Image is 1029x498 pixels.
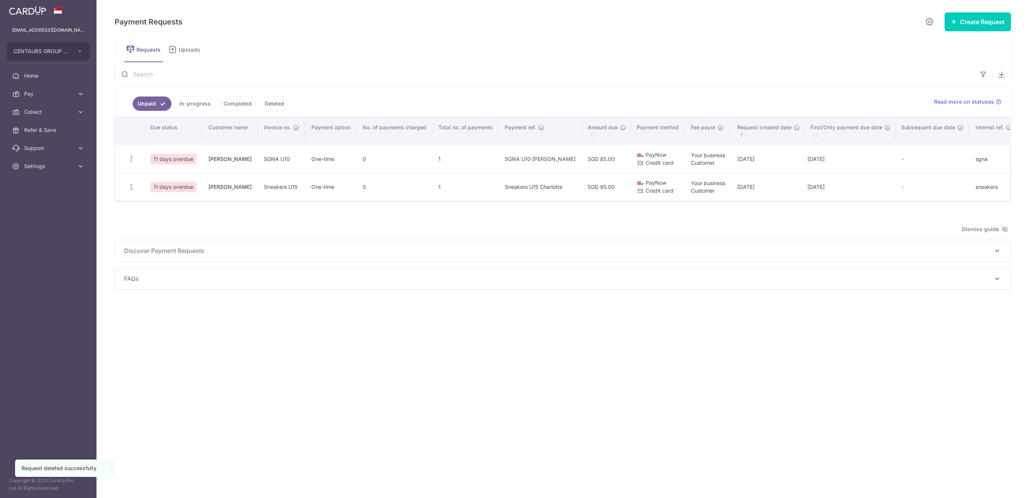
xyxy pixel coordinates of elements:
td: Sneakers U15 [258,173,305,201]
input: Search [115,62,974,86]
th: Due status [144,118,202,145]
p: FAQs [124,274,1001,283]
span: PayNow [646,179,666,186]
img: CardUp [9,6,46,15]
td: [PERSON_NAME] [202,145,258,173]
button: Create Request [945,12,1011,31]
span: Subsequent due date [901,124,955,131]
div: Request deleted successfully [21,464,105,472]
a: Deleted [260,97,289,111]
span: Credit card [646,187,674,194]
p: [EMAIL_ADDRESS][DOMAIN_NAME] [12,26,84,34]
td: One-time [305,173,357,201]
span: Refer & Save [24,126,74,134]
td: [DATE] [731,145,804,173]
span: Customer [691,187,715,194]
td: SGNA U10 [258,145,305,173]
span: Settings [24,162,74,170]
span: Total no. of payments [438,124,493,131]
span: Discover Payment Requests [124,246,992,255]
a: Read more on statuses [934,98,1001,106]
button: CENTAURS GROUP PRIVATE LIMITED [7,42,90,60]
td: 1 [432,145,499,173]
span: Dismiss guide [962,225,1008,234]
span: Uploads [179,46,205,54]
th: Customer name [202,118,258,145]
th: No. of payments charged [357,118,432,145]
span: 11 days overdue [150,154,196,164]
span: 11 days overdue [150,182,196,192]
span: PayNow [646,152,666,158]
td: 0 [357,173,432,201]
iframe: Opens a widget where you can find more information [981,475,1021,494]
span: Fee payor [691,124,715,131]
th: Total no. of payments [432,118,499,145]
span: Payment ref. [505,124,536,131]
a: Requests [124,38,163,62]
td: SGNA U10 [PERSON_NAME] [499,145,582,173]
span: CENTAURS GROUP PRIVATE LIMITED [14,48,69,55]
th: Internal ref. [969,118,1021,145]
span: Request created date [737,124,792,131]
span: Customer [691,159,715,166]
span: Pay [24,90,74,98]
th: Payment option [305,118,357,145]
th: First/Only payment due date : activate to sort column ascending [804,118,895,145]
td: One-time [305,145,357,173]
p: Discover Payment Requests [124,246,1001,255]
th: Subsequent due date [895,118,969,145]
th: Payment method [631,118,685,145]
td: - [895,173,969,201]
td: - [895,145,969,173]
td: sneakers [969,173,1021,201]
td: Sneakers U15 Charlotte [499,173,582,201]
td: [DATE] [731,173,804,201]
span: Support [24,144,74,152]
th: Fee payor [685,118,731,145]
span: Read more on statuses [934,98,994,106]
th: Request created date : activate to sort column ascending [731,118,804,145]
span: Your business [691,180,725,186]
td: 0 [357,145,432,173]
img: paynow-md-4fe65508ce96feda548756c5ee0e473c78d4820b8ea51387c6e4ad89e58a5e61.png [637,179,644,187]
th: Invoice no. [258,118,305,145]
span: Collect [24,108,74,116]
td: [PERSON_NAME] [202,173,258,201]
a: Unpaid [133,97,171,111]
span: FAQs [124,274,992,283]
td: SGD 85.00 [582,145,631,173]
td: [DATE] [804,173,895,201]
span: Credit card [646,159,674,166]
td: sgna [969,145,1021,173]
a: In-progress [175,97,216,111]
th: Payment ref. [499,118,582,145]
a: Completed [219,97,257,111]
span: Invoice no. [264,124,291,131]
span: Your business [691,152,725,158]
span: No. of payments charged [363,124,426,131]
span: First/Only payment due date [810,124,882,131]
span: Payment option [311,124,351,131]
th: Amount due : activate to sort column ascending [582,118,631,145]
img: paynow-md-4fe65508ce96feda548756c5ee0e473c78d4820b8ea51387c6e4ad89e58a5e61.png [637,152,644,159]
div: Internal ref. [975,124,1012,131]
td: [DATE] [804,145,895,173]
h5: Payment Requests [115,16,182,28]
td: 1 [432,173,499,201]
span: Amount due [588,124,618,131]
span: Home [24,72,74,80]
span: Requests [136,46,163,54]
td: SGD 95.00 [582,173,631,201]
a: Uploads [166,38,205,62]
